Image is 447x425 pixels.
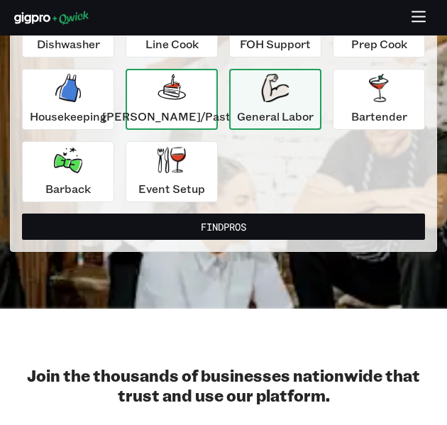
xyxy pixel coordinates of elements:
button: [PERSON_NAME]/Pastry [126,69,218,130]
h2: Join the thousands of businesses nationwide that trust and use our platform. [14,365,433,405]
p: FOH Support [240,35,311,53]
p: Line Cook [145,35,199,53]
button: Barback [22,141,114,202]
button: Event Setup [126,141,218,202]
p: Event Setup [138,180,205,197]
p: Bartender [351,108,407,125]
button: FindPros [22,214,425,240]
button: General Labor [229,69,321,130]
p: Dishwasher [37,35,100,53]
p: Housekeeping [30,108,107,125]
p: [PERSON_NAME]/Pastry [102,108,241,125]
button: Housekeeping [22,69,114,130]
p: Prep Cook [351,35,407,53]
button: Bartender [333,69,425,130]
p: General Labor [237,108,314,125]
p: Barback [45,180,91,197]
